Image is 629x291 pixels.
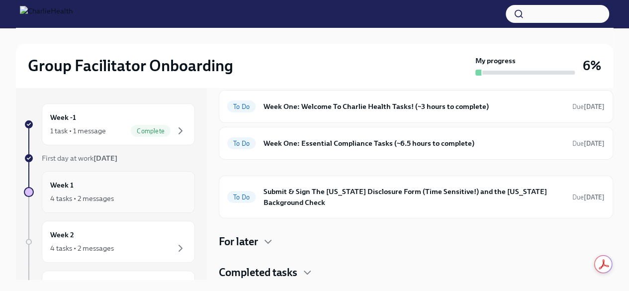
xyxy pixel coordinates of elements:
[572,103,605,110] span: Due
[219,234,613,249] div: For later
[131,127,171,135] span: Complete
[50,279,74,290] h6: Week 3
[227,103,256,110] span: To Do
[572,140,605,147] span: Due
[584,194,605,201] strong: [DATE]
[50,194,114,203] div: 4 tasks • 2 messages
[219,234,258,249] h4: For later
[264,101,564,112] h6: Week One: Welcome To Charlie Health Tasks! (~3 hours to complete)
[264,186,564,208] h6: Submit & Sign The [US_STATE] Disclosure Form (Time Sensitive!) and the [US_STATE] Background Check
[24,171,195,213] a: Week 14 tasks • 2 messages
[24,221,195,263] a: Week 24 tasks • 2 messages
[264,138,564,149] h6: Week One: Essential Compliance Tasks (~6.5 hours to complete)
[227,194,256,201] span: To Do
[20,6,73,22] img: CharlieHealth
[42,154,117,163] span: First day at work
[24,103,195,145] a: Week -11 task • 1 messageComplete
[50,180,74,191] h6: Week 1
[219,265,297,280] h4: Completed tasks
[572,194,605,201] span: Due
[219,265,613,280] div: Completed tasks
[24,153,195,163] a: First day at work[DATE]
[572,193,605,202] span: August 20th, 2025 09:00
[50,229,74,240] h6: Week 2
[227,184,605,210] a: To DoSubmit & Sign The [US_STATE] Disclosure Form (Time Sensitive!) and the [US_STATE] Background...
[584,140,605,147] strong: [DATE]
[572,102,605,111] span: August 18th, 2025 09:00
[227,140,256,147] span: To Do
[50,112,76,123] h6: Week -1
[93,154,117,163] strong: [DATE]
[227,98,605,114] a: To DoWeek One: Welcome To Charlie Health Tasks! (~3 hours to complete)Due[DATE]
[227,135,605,151] a: To DoWeek One: Essential Compliance Tasks (~6.5 hours to complete)Due[DATE]
[583,57,601,75] h3: 6%
[572,139,605,148] span: August 18th, 2025 09:00
[50,126,106,136] div: 1 task • 1 message
[475,56,516,66] strong: My progress
[50,243,114,253] div: 4 tasks • 2 messages
[584,103,605,110] strong: [DATE]
[28,56,233,76] h2: Group Facilitator Onboarding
